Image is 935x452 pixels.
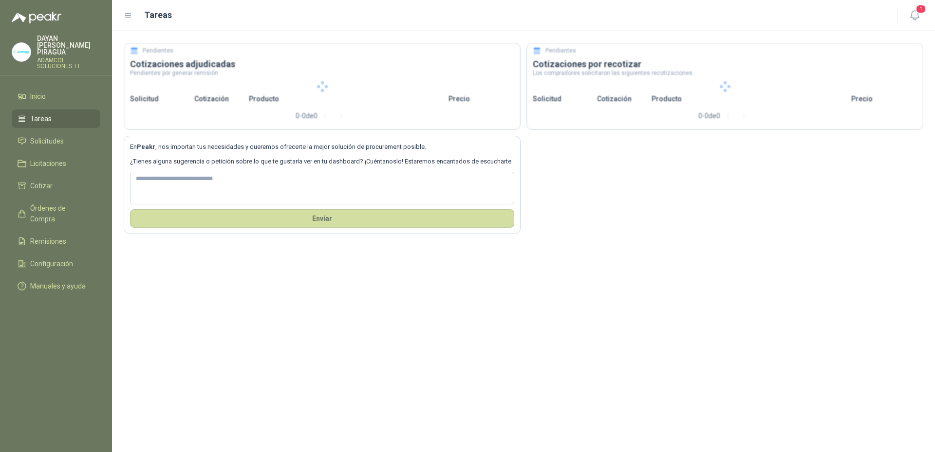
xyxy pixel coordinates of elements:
[37,57,100,69] p: ADAMCOL SOLUCIONES T.I
[12,132,100,150] a: Solicitudes
[30,158,66,169] span: Licitaciones
[906,7,923,24] button: 1
[12,199,100,228] a: Órdenes de Compra
[30,203,91,224] span: Órdenes de Compra
[12,254,100,273] a: Configuración
[137,143,155,150] b: Peakr
[12,154,100,173] a: Licitaciones
[130,157,514,166] p: ¿Tienes alguna sugerencia o petición sobre lo que te gustaría ver en tu dashboard? ¡Cuéntanoslo! ...
[130,142,514,152] p: En , nos importan tus necesidades y queremos ofrecerte la mejor solución de procurement posible.
[12,177,100,195] a: Cotizar
[130,209,514,228] button: Envíar
[30,181,53,191] span: Cotizar
[12,87,100,106] a: Inicio
[144,8,172,22] h1: Tareas
[30,113,52,124] span: Tareas
[12,232,100,251] a: Remisiones
[30,258,73,269] span: Configuración
[30,281,86,291] span: Manuales y ayuda
[30,91,46,102] span: Inicio
[30,236,66,247] span: Remisiones
[37,35,100,55] p: DAYAN [PERSON_NAME] PIRAGUA
[12,109,100,128] a: Tareas
[12,12,61,23] img: Logo peakr
[12,43,31,61] img: Company Logo
[12,277,100,295] a: Manuales y ayuda
[916,4,926,14] span: 1
[30,136,64,146] span: Solicitudes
